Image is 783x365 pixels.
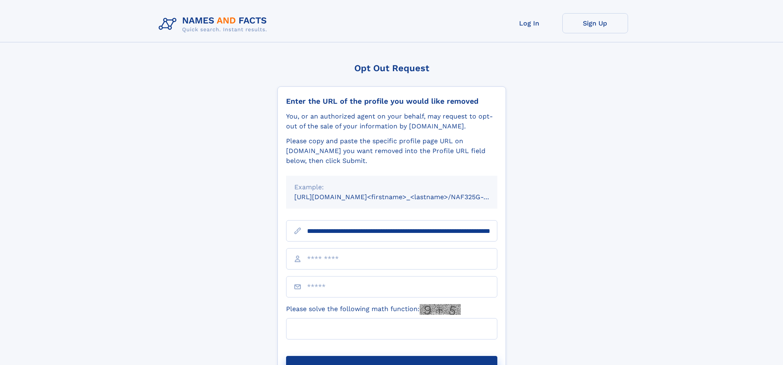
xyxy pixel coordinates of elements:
[286,304,461,315] label: Please solve the following math function:
[286,112,497,131] div: You, or an authorized agent on your behalf, may request to opt-out of the sale of your informatio...
[497,13,562,33] a: Log In
[294,182,489,192] div: Example:
[155,13,274,35] img: Logo Names and Facts
[562,13,628,33] a: Sign Up
[286,97,497,106] div: Enter the URL of the profile you would like removed
[277,63,506,73] div: Opt Out Request
[294,193,513,201] small: [URL][DOMAIN_NAME]<firstname>_<lastname>/NAF325G-xxxxxxxx
[286,136,497,166] div: Please copy and paste the specific profile page URL on [DOMAIN_NAME] you want removed into the Pr...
